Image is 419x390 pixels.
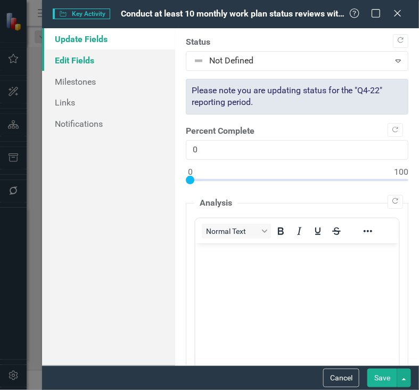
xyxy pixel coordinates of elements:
[186,79,408,115] div: Please note you are updating status for the "Q4-22" reporting period.
[290,224,308,239] button: Italic
[202,224,271,239] button: Block Normal Text
[309,224,327,239] button: Underline
[206,227,258,235] span: Normal Text
[327,224,346,239] button: Strikethrough
[194,197,237,209] legend: Analysis
[186,36,408,48] label: Status
[42,50,175,71] a: Edit Fields
[42,28,175,50] a: Update Fields
[42,71,175,92] a: Milestones
[367,369,397,387] button: Save
[186,125,408,137] label: Percent Complete
[53,9,110,19] span: Key Activity
[359,224,377,239] button: Reveal or hide additional toolbar items
[323,369,359,387] button: Cancel
[42,92,175,113] a: Links
[272,224,290,239] button: Bold
[42,113,175,134] a: Notifications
